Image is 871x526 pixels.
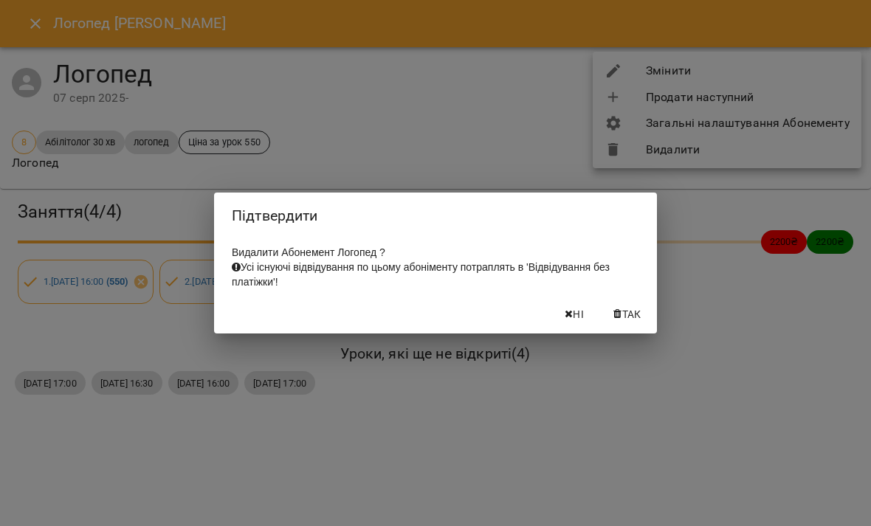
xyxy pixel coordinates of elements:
h2: Підтвердити [232,204,639,227]
button: Так [604,301,651,328]
span: Так [622,305,641,323]
button: Ні [551,301,598,328]
span: Усі існуючі відвідування по цьому абоніменту потраплять в 'Відвідування без платіжки'! [232,261,610,288]
span: Видалити Абонемент Логопед ? [232,246,610,288]
span: Ні [573,305,584,323]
